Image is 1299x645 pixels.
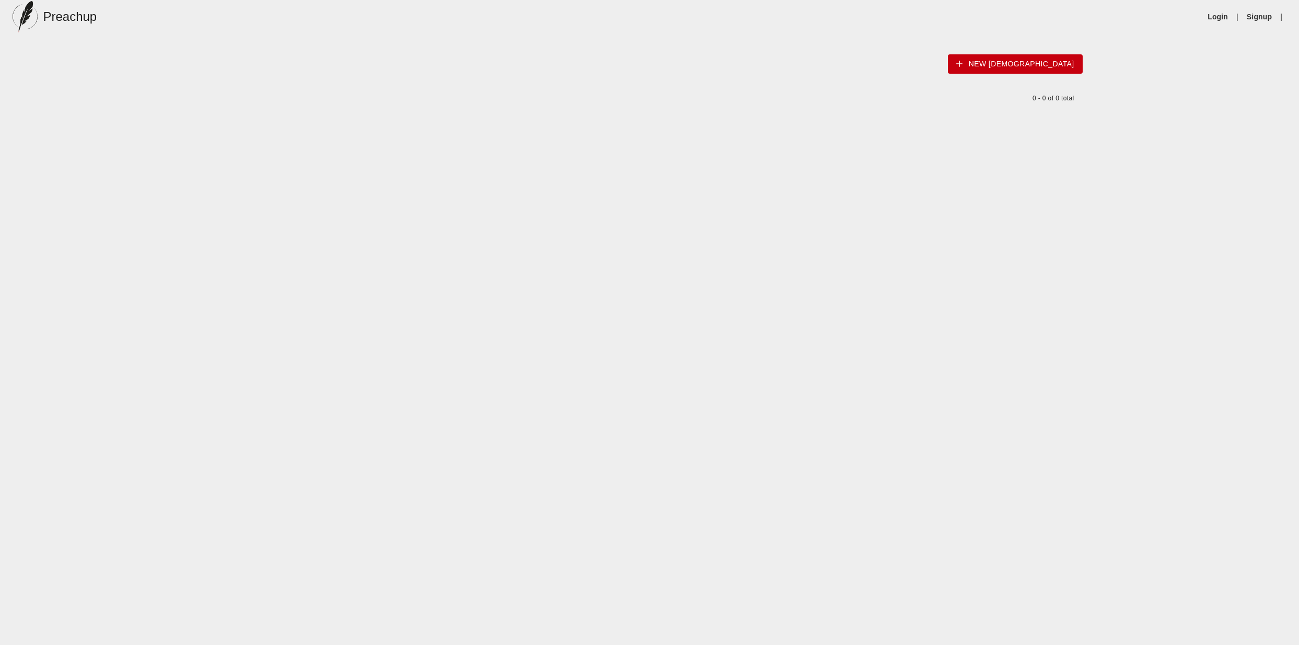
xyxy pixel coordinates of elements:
[1027,95,1074,102] span: 0 - 0 of 0 total
[1276,11,1286,22] li: |
[956,57,1074,71] span: New [DEMOGRAPHIC_DATA]
[1232,11,1243,22] li: |
[43,8,97,25] h5: Preachup
[1247,11,1272,22] a: Signup
[948,54,1083,74] button: New [DEMOGRAPHIC_DATA]
[13,1,38,32] img: preachup-logo.png
[1208,11,1228,22] a: Login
